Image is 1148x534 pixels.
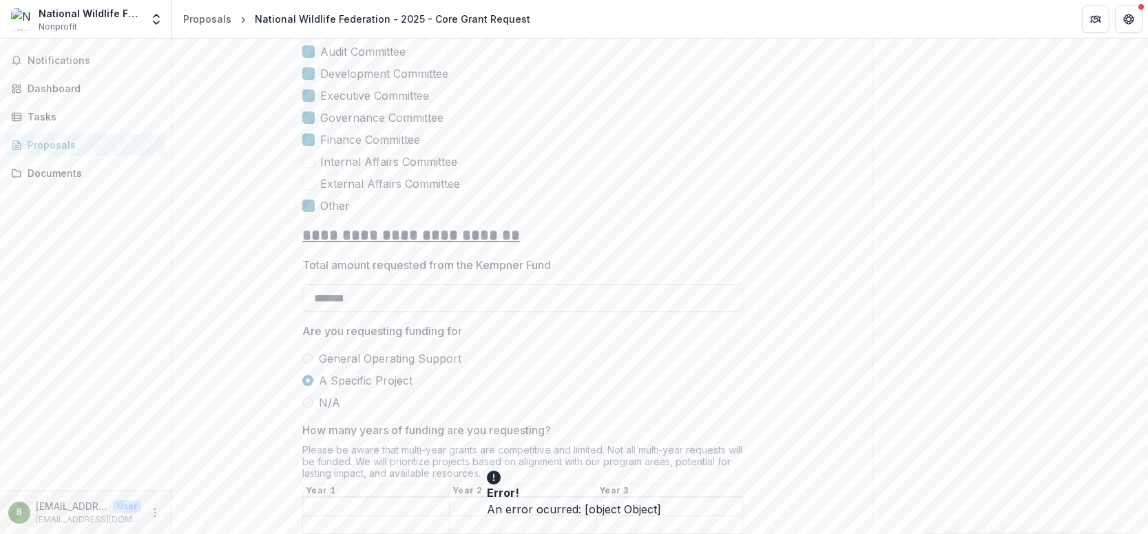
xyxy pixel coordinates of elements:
a: Proposals [178,9,237,29]
p: [EMAIL_ADDRESS][DOMAIN_NAME] [36,513,141,526]
span: External Affairs Committee [320,175,460,192]
span: Development Committee [320,65,448,82]
p: Are you requesting funding for [302,323,462,339]
span: Nonprofit [39,21,77,33]
a: Dashboard [6,77,166,100]
div: Tasks [28,109,155,124]
p: Total amount requested from the Kempner Fund [302,257,551,273]
span: Other [320,197,350,214]
button: More [147,504,163,521]
span: General Operating Support [319,350,461,367]
span: Executive Committee [320,87,429,104]
p: [EMAIL_ADDRESS][DOMAIN_NAME] [36,499,107,513]
div: bertrandd@nwf.org [17,508,22,517]
button: Partners [1082,6,1109,33]
th: Year 1 [302,485,449,498]
span: Internal Affairs Committee [320,153,457,170]
span: Notifications [28,55,160,67]
a: Tasks [6,105,166,128]
div: National Wildlife Federation - 2025 - Core Grant Request [255,12,530,26]
button: Get Help [1115,6,1142,33]
div: Proposals [28,138,155,152]
span: Audit Committee [320,43,406,60]
th: Year 3 [596,485,742,498]
div: Proposals [183,12,231,26]
span: N/A [319,394,340,411]
p: User [113,500,141,513]
div: National Wildlife Federation [39,6,141,21]
img: National Wildlife Federation [11,8,33,30]
span: Governance Committee [320,109,443,126]
a: Proposals [6,133,166,156]
th: Year 2 [449,485,596,498]
button: Notifications [6,50,166,72]
button: Open entity switcher [147,6,166,33]
div: Please be aware that multi-year grants are competitive and limited. Not all multi-year requests w... [302,444,743,484]
div: Documents [28,166,155,180]
span: A Specific Project [319,372,413,389]
nav: breadcrumb [178,9,536,29]
p: How many years of funding are you requesting? [302,422,551,438]
div: Dashboard [28,81,155,96]
span: Finance Committee [320,131,420,148]
a: Documents [6,162,166,184]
